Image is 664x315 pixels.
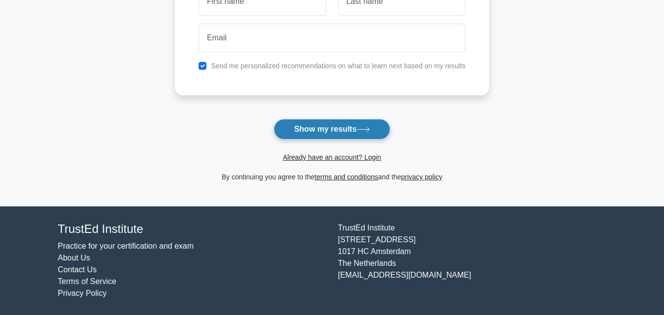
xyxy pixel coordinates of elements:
[274,119,390,140] button: Show my results
[401,173,442,181] a: privacy policy
[58,289,107,297] a: Privacy Policy
[199,24,465,52] input: Email
[169,171,495,183] div: By continuing you agree to the and the
[58,277,116,286] a: Terms of Service
[58,265,97,274] a: Contact Us
[283,153,381,161] a: Already have an account? Login
[315,173,378,181] a: terms and conditions
[58,242,194,250] a: Practice for your certification and exam
[332,222,612,299] div: TrustEd Institute [STREET_ADDRESS] 1017 HC Amsterdam The Netherlands [EMAIL_ADDRESS][DOMAIN_NAME]
[58,222,326,236] h4: TrustEd Institute
[58,254,90,262] a: About Us
[211,62,465,70] label: Send me personalized recommendations on what to learn next based on my results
